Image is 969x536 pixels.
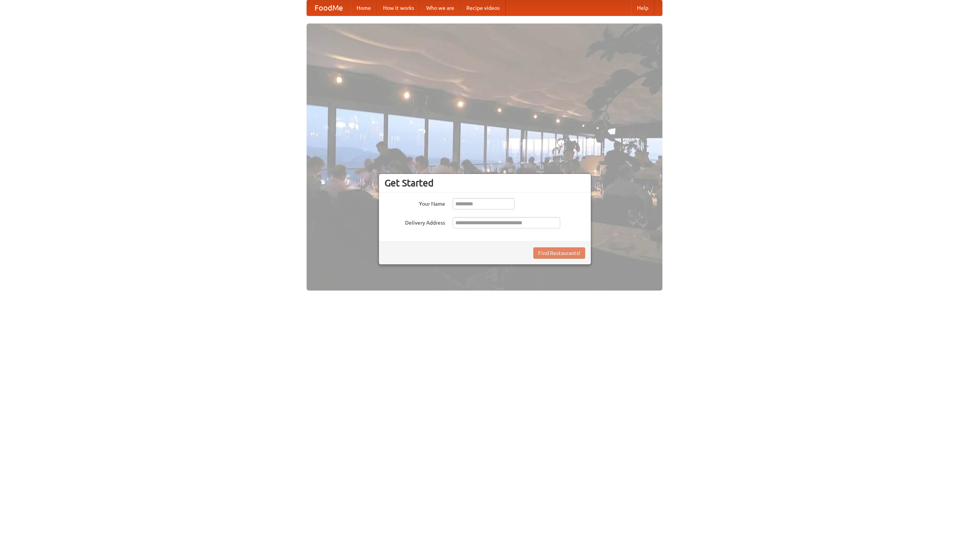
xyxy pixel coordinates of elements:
label: Your Name [385,198,445,208]
a: Recipe videos [460,0,506,16]
a: Home [351,0,377,16]
a: Help [631,0,654,16]
a: FoodMe [307,0,351,16]
label: Delivery Address [385,217,445,227]
button: Find Restaurants! [533,247,585,259]
h3: Get Started [385,177,585,189]
a: How it works [377,0,420,16]
a: Who we are [420,0,460,16]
